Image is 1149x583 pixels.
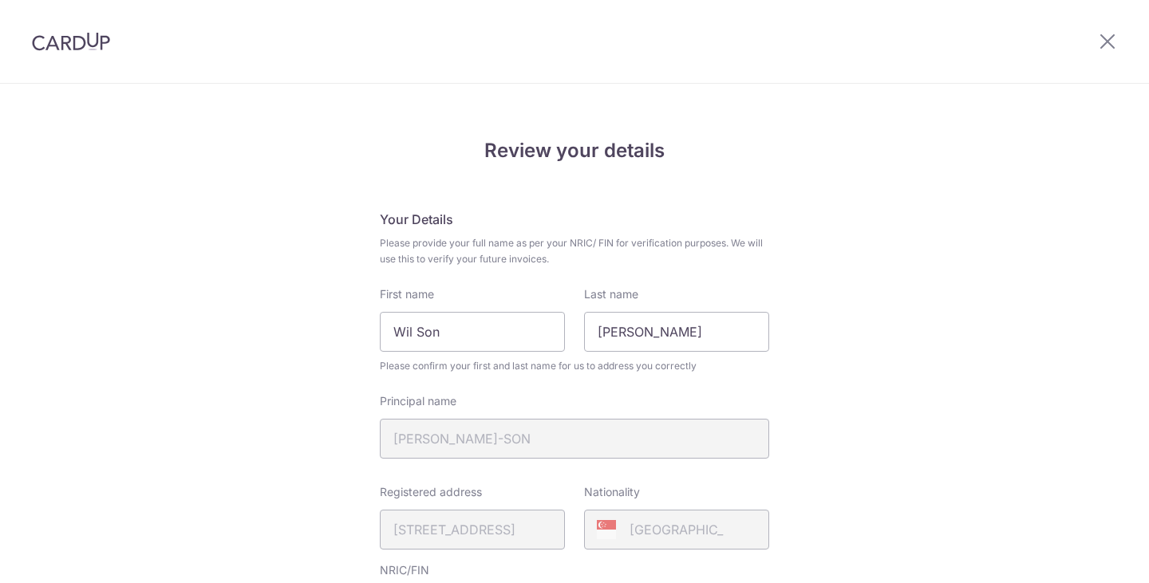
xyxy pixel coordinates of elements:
[380,393,456,409] label: Principal name
[380,286,434,302] label: First name
[380,312,565,352] input: First Name
[32,32,110,51] img: CardUp
[380,484,482,500] label: Registered address
[380,562,429,578] label: NRIC/FIN
[584,484,640,500] label: Nationality
[380,136,769,165] h4: Review your details
[380,210,769,229] h5: Your Details
[380,235,769,267] span: Please provide your full name as per your NRIC/ FIN for verification purposes. We will use this t...
[584,312,769,352] input: Last name
[380,358,769,374] span: Please confirm your first and last name for us to address you correctly
[584,286,638,302] label: Last name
